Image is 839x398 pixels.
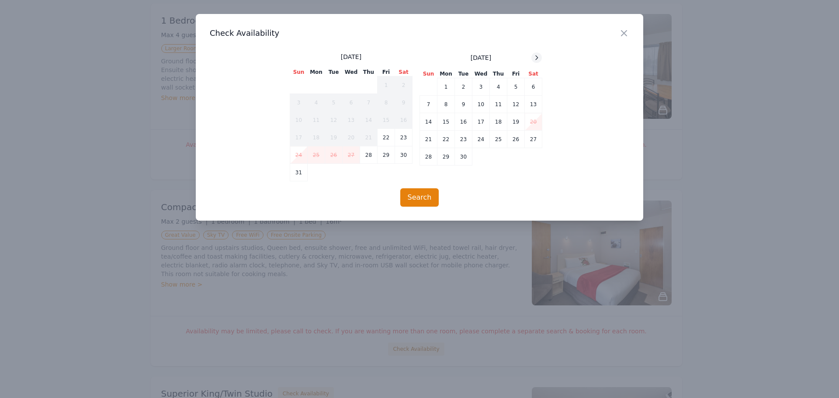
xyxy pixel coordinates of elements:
td: 13 [343,111,360,129]
td: 9 [455,96,472,113]
td: 3 [472,78,490,96]
td: 25 [308,146,325,164]
td: 13 [525,96,542,113]
td: 8 [437,96,455,113]
td: 29 [378,146,395,164]
td: 30 [455,148,472,166]
td: 19 [325,129,343,146]
td: 1 [378,76,395,94]
td: 9 [395,94,413,111]
td: 12 [507,96,525,113]
td: 11 [490,96,507,113]
td: 1 [437,78,455,96]
th: Fri [378,68,395,76]
td: 16 [395,111,413,129]
th: Fri [507,70,525,78]
td: 18 [490,113,507,131]
td: 24 [290,146,308,164]
td: 10 [472,96,490,113]
span: [DATE] [471,53,491,62]
th: Sun [420,70,437,78]
td: 18 [308,129,325,146]
th: Thu [490,70,507,78]
td: 21 [420,131,437,148]
td: 10 [290,111,308,129]
td: 24 [472,131,490,148]
td: 11 [308,111,325,129]
th: Wed [472,70,490,78]
td: 31 [290,164,308,181]
button: Search [400,188,439,207]
td: 17 [290,129,308,146]
td: 6 [343,94,360,111]
td: 2 [455,78,472,96]
td: 5 [507,78,525,96]
td: 14 [420,113,437,131]
td: 16 [455,113,472,131]
td: 2 [395,76,413,94]
td: 5 [325,94,343,111]
td: 28 [420,148,437,166]
h3: Check Availability [210,28,629,38]
td: 22 [378,129,395,146]
td: 15 [378,111,395,129]
th: Sun [290,68,308,76]
th: Tue [455,70,472,78]
td: 17 [472,113,490,131]
td: 27 [525,131,542,148]
td: 3 [290,94,308,111]
td: 12 [325,111,343,129]
th: Mon [437,70,455,78]
td: 20 [343,129,360,146]
th: Mon [308,68,325,76]
td: 8 [378,94,395,111]
td: 30 [395,146,413,164]
th: Tue [325,68,343,76]
span: [DATE] [341,52,361,61]
td: 29 [437,148,455,166]
td: 19 [507,113,525,131]
td: 23 [395,129,413,146]
td: 7 [420,96,437,113]
td: 20 [525,113,542,131]
td: 7 [360,94,378,111]
td: 4 [308,94,325,111]
td: 26 [325,146,343,164]
td: 23 [455,131,472,148]
th: Wed [343,68,360,76]
td: 14 [360,111,378,129]
td: 21 [360,129,378,146]
td: 6 [525,78,542,96]
td: 27 [343,146,360,164]
td: 26 [507,131,525,148]
td: 4 [490,78,507,96]
td: 28 [360,146,378,164]
th: Sat [525,70,542,78]
th: Thu [360,68,378,76]
td: 15 [437,113,455,131]
td: 22 [437,131,455,148]
th: Sat [395,68,413,76]
td: 25 [490,131,507,148]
